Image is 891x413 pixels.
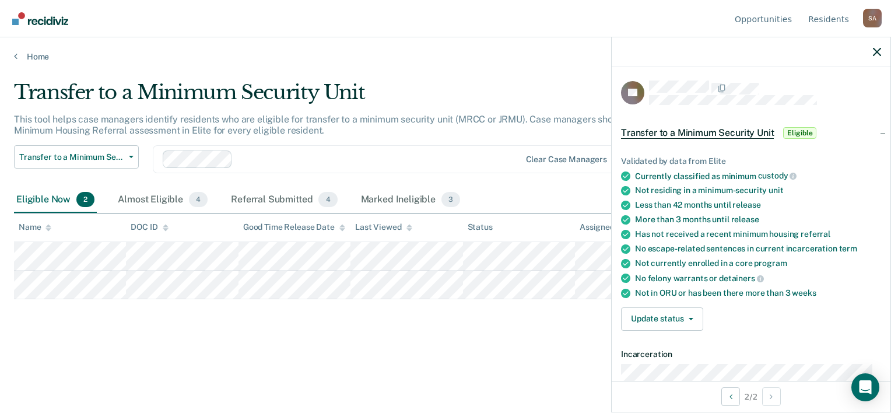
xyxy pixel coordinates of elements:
span: Transfer to a Minimum Security Unit [621,127,774,139]
span: Eligible [783,127,816,139]
div: Transfer to a Minimum Security UnitEligible [612,114,890,152]
button: Next Opportunity [762,387,781,406]
span: unit [769,185,783,195]
div: Last Viewed [355,222,412,232]
span: 2 [76,192,94,207]
div: Status [468,222,493,232]
div: Clear case managers [526,155,607,164]
div: Not in ORU or has been there more than 3 [635,288,881,298]
div: Good Time Release Date [243,222,345,232]
div: More than 3 months until [635,215,881,225]
button: Profile dropdown button [863,9,882,27]
div: Validated by data from Elite [621,156,881,166]
div: Referral Submitted [229,187,339,213]
div: Has not received a recent minimum housing [635,229,881,239]
div: Not residing in a minimum-security [635,185,881,195]
div: Name [19,222,51,232]
img: Recidiviz [12,12,68,25]
div: Transfer to a Minimum Security Unit [14,80,682,114]
div: Not currently enrolled in a core [635,258,881,268]
span: detainers [719,274,764,283]
div: No escape-related sentences in current incarceration [635,244,881,254]
p: This tool helps case managers identify residents who are eligible for transfer to a minimum secur... [14,114,677,136]
button: Previous Opportunity [721,387,740,406]
span: term [839,244,857,253]
div: Eligible Now [14,187,97,213]
button: Update status [621,307,703,331]
a: Home [14,51,877,62]
div: Assigned to [580,222,634,232]
div: No felony warrants or [635,273,881,283]
div: Currently classified as minimum [635,171,881,181]
span: referral [801,229,830,239]
div: 2 / 2 [612,381,890,412]
span: custody [758,171,797,180]
span: 4 [189,192,208,207]
div: Almost Eligible [115,187,210,213]
div: Open Intercom Messenger [851,373,879,401]
div: DOC ID [131,222,168,232]
span: 3 [441,192,460,207]
div: S A [863,9,882,27]
span: 4 [318,192,337,207]
span: release [732,200,760,209]
div: Marked Ineligible [359,187,463,213]
span: release [731,215,759,224]
span: Transfer to a Minimum Security Unit [19,152,124,162]
dt: Incarceration [621,349,881,359]
span: program [754,258,787,268]
span: weeks [792,288,816,297]
div: Less than 42 months until [635,200,881,210]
